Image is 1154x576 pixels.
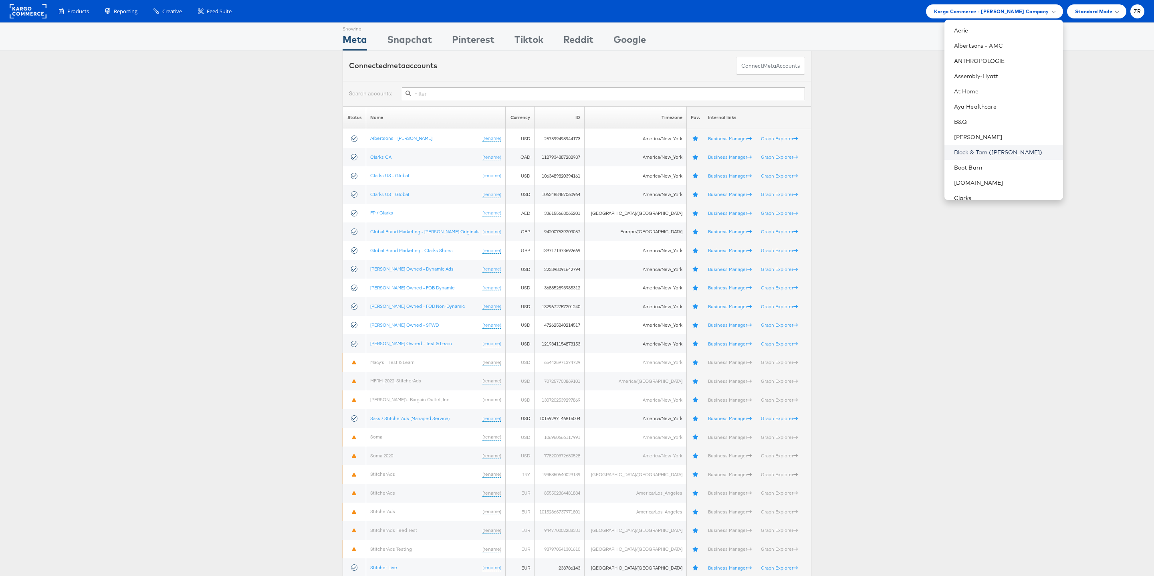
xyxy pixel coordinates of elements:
td: America/New_York [585,166,686,185]
a: [DOMAIN_NAME] [954,179,1057,187]
a: [PERSON_NAME] Owned - Dynamic Ads [370,266,454,272]
th: Status [343,106,366,129]
td: America/New_York [585,409,686,428]
a: Business Manager [708,266,752,272]
th: Name [366,106,506,129]
a: StitcherAds Testing [370,546,412,552]
td: USD [506,260,534,279]
td: [GEOGRAPHIC_DATA]/[GEOGRAPHIC_DATA] [585,540,686,559]
span: Creative [162,8,182,15]
td: USD [506,372,534,391]
a: (rename) [482,471,501,478]
div: Tiktok [514,32,543,51]
td: 942007539209057 [534,222,585,241]
td: USD [506,297,534,316]
a: (rename) [482,285,501,291]
a: Business Manager [708,228,752,234]
a: FP / Clarks [370,210,393,216]
td: America/New_York [585,316,686,335]
a: [PERSON_NAME] Owned - FOB Non-Dynamic [370,303,465,309]
a: (rename) [482,135,501,142]
td: EUR [506,540,534,559]
a: (rename) [482,378,501,384]
a: Business Manager [708,359,752,365]
a: Graph Explorer [761,154,798,160]
a: Business Manager [708,341,752,347]
th: Currency [506,106,534,129]
a: Graph Explorer [761,565,798,571]
td: USD [506,129,534,148]
div: Meta [343,32,367,51]
a: Albertsons - AMC [954,42,1057,50]
a: (rename) [482,508,501,515]
a: Graph Explorer [761,285,798,291]
div: Showing [343,23,367,32]
a: Business Manager [708,247,752,253]
td: USD [506,316,534,335]
div: Pinterest [452,32,494,51]
td: GBP [506,241,534,260]
span: Standard Mode [1075,7,1112,16]
a: ANTHROPOLOGIE [954,57,1057,65]
a: Graph Explorer [761,173,798,179]
a: (rename) [482,527,501,534]
td: 1063488457060964 [534,185,585,204]
span: Products [67,8,89,15]
td: USD [506,279,534,297]
span: Kargo Commerce - [PERSON_NAME] Company [934,7,1049,16]
th: Timezone [585,106,686,129]
a: At Home [954,87,1057,95]
a: Global Brand Marketing - [PERSON_NAME] Originals [370,228,480,234]
span: meta [387,61,406,70]
a: Business Manager [708,471,752,477]
div: Google [613,32,646,51]
a: (rename) [482,564,501,571]
a: Graph Explorer [761,378,798,384]
a: Albertsons - [PERSON_NAME] [370,135,432,141]
a: StitcherAds [370,508,395,514]
a: Graph Explorer [761,247,798,253]
a: Business Manager [708,397,752,403]
button: ConnectmetaAccounts [736,57,805,75]
a: (rename) [482,396,501,403]
td: America/New_York [585,353,686,372]
a: Business Manager [708,210,752,216]
a: (rename) [482,210,501,216]
td: 472625240214517 [534,316,585,335]
a: (rename) [482,247,501,254]
a: Business Manager [708,173,752,179]
a: [PERSON_NAME]'s Bargain Outlet, Inc. [370,396,450,402]
td: USD [506,353,534,372]
td: 1063489820394161 [534,166,585,185]
a: Business Manager [708,434,752,440]
td: America/Los_Angeles [585,503,686,521]
a: Boot Barn [954,164,1057,172]
a: Graph Explorer [761,434,798,440]
a: Aya Healthcare [954,103,1057,111]
a: Block & Tam ([PERSON_NAME]) [954,148,1057,156]
a: (rename) [482,322,501,329]
td: 106960666117991 [534,428,585,447]
span: ZR [1134,9,1141,14]
div: Connected accounts [349,61,437,71]
td: America/New_York [585,297,686,316]
td: 1307202539297869 [534,390,585,409]
td: 10159297146815004 [534,409,585,428]
a: (rename) [482,434,501,441]
td: Europe/[GEOGRAPHIC_DATA] [585,222,686,241]
a: Graph Explorer [761,228,798,234]
td: USD [506,447,534,465]
a: Graph Explorer [761,191,798,197]
input: Filter [402,87,805,100]
a: Graph Explorer [761,471,798,477]
td: America/New_York [585,279,686,297]
td: 223898091642794 [534,260,585,279]
a: Business Manager [708,154,752,160]
a: [PERSON_NAME] Owned - FOB Dynamic [370,285,454,291]
a: Business Manager [708,453,752,459]
a: Business Manager [708,322,752,328]
td: 778200372680528 [534,447,585,465]
td: USD [506,428,534,447]
td: 1329672757201240 [534,297,585,316]
a: (rename) [482,490,501,497]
